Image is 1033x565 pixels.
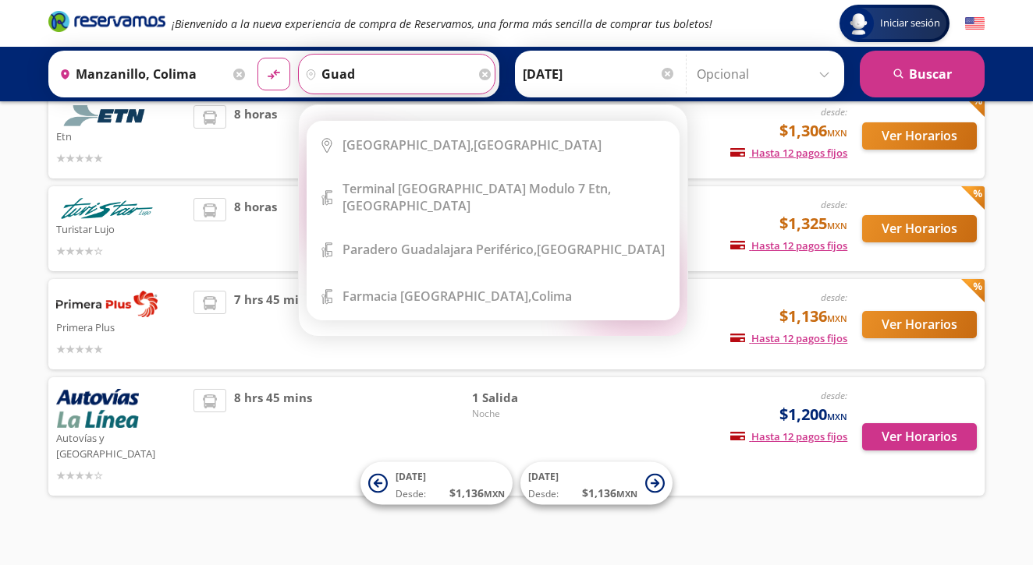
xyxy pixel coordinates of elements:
[821,105,847,118] em: desde:
[862,215,977,242] button: Ver Horarios
[827,220,847,231] small: MXN
[484,488,505,500] small: MXN
[730,238,847,252] span: Hasta 12 pagos fijos
[56,291,158,317] img: Primera Plus
[56,198,158,219] img: Turistar Lujo
[56,317,186,336] p: Primera Plus
[730,331,847,345] span: Hasta 12 pagos fijos
[48,9,165,33] i: Brand Logo
[616,488,637,500] small: MXN
[821,198,847,211] em: desde:
[56,105,158,126] img: Etn
[472,389,581,407] span: 1 Salida
[360,462,513,505] button: [DATE]Desde:$1,136MXN
[234,198,277,260] span: 8 horas
[965,14,985,34] button: English
[343,288,572,305] div: Colima
[697,55,836,94] input: Opcional
[528,470,559,483] span: [DATE]
[396,470,426,483] span: [DATE]
[821,291,847,304] em: desde:
[299,55,475,94] input: Buscar Destino
[343,180,667,214] div: [GEOGRAPHIC_DATA]
[528,487,559,501] span: Desde:
[56,126,186,145] p: Etn
[523,55,676,94] input: Elegir Fecha
[343,241,537,258] b: Paradero Guadalajara Periférico,
[56,428,186,461] p: Autovías y [GEOGRAPHIC_DATA]
[343,136,474,154] b: [GEOGRAPHIC_DATA],
[472,407,581,421] span: Noche
[234,291,312,358] span: 7 hrs 45 mins
[234,389,312,484] span: 8 hrs 45 mins
[821,389,847,402] em: desde:
[779,212,847,235] span: $1,325
[48,9,165,37] a: Brand Logo
[343,288,531,305] b: Farmacia [GEOGRAPHIC_DATA],
[827,313,847,324] small: MXN
[56,389,139,428] img: Autovías y La Línea
[449,485,505,501] span: $ 1,136
[343,241,665,258] div: [GEOGRAPHIC_DATA]
[343,136,602,154] div: [GEOGRAPHIC_DATA]
[730,146,847,160] span: Hasta 12 pagos fijos
[396,487,426,501] span: Desde:
[862,122,977,150] button: Ver Horarios
[827,127,847,139] small: MXN
[862,311,977,338] button: Ver Horarios
[779,403,847,426] span: $1,200
[860,51,985,97] button: Buscar
[520,462,673,505] button: [DATE]Desde:$1,136MXN
[582,485,637,501] span: $ 1,136
[730,429,847,443] span: Hasta 12 pagos fijos
[874,16,946,31] span: Iniciar sesión
[827,411,847,422] small: MXN
[779,305,847,328] span: $1,136
[172,16,712,31] em: ¡Bienvenido a la nueva experiencia de compra de Reservamos, una forma más sencilla de comprar tus...
[53,55,229,94] input: Buscar Origen
[234,105,277,167] span: 8 horas
[862,423,977,450] button: Ver Horarios
[779,119,847,143] span: $1,306
[343,180,611,197] b: Terminal [GEOGRAPHIC_DATA] Modulo 7 Etn,
[56,219,186,238] p: Turistar Lujo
